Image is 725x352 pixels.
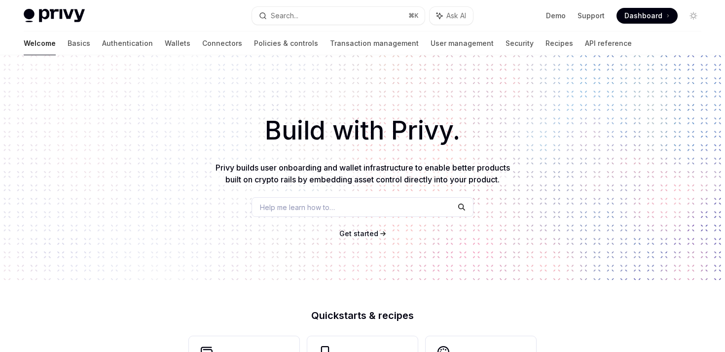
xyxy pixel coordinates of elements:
[616,8,678,24] a: Dashboard
[189,311,536,320] h2: Quickstarts & recipes
[260,202,335,212] span: Help me learn how to…
[330,32,419,55] a: Transaction management
[271,10,298,22] div: Search...
[545,32,573,55] a: Recipes
[686,8,701,24] button: Toggle dark mode
[24,32,56,55] a: Welcome
[16,111,709,150] h1: Build with Privy.
[102,32,153,55] a: Authentication
[431,32,494,55] a: User management
[506,32,534,55] a: Security
[624,11,662,21] span: Dashboard
[202,32,242,55] a: Connectors
[578,11,605,21] a: Support
[339,229,378,238] span: Get started
[165,32,190,55] a: Wallets
[546,11,566,21] a: Demo
[339,229,378,239] a: Get started
[68,32,90,55] a: Basics
[430,7,473,25] button: Ask AI
[585,32,632,55] a: API reference
[446,11,466,21] span: Ask AI
[408,12,419,20] span: ⌘ K
[252,7,424,25] button: Search...⌘K
[216,163,510,184] span: Privy builds user onboarding and wallet infrastructure to enable better products built on crypto ...
[254,32,318,55] a: Policies & controls
[24,9,85,23] img: light logo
